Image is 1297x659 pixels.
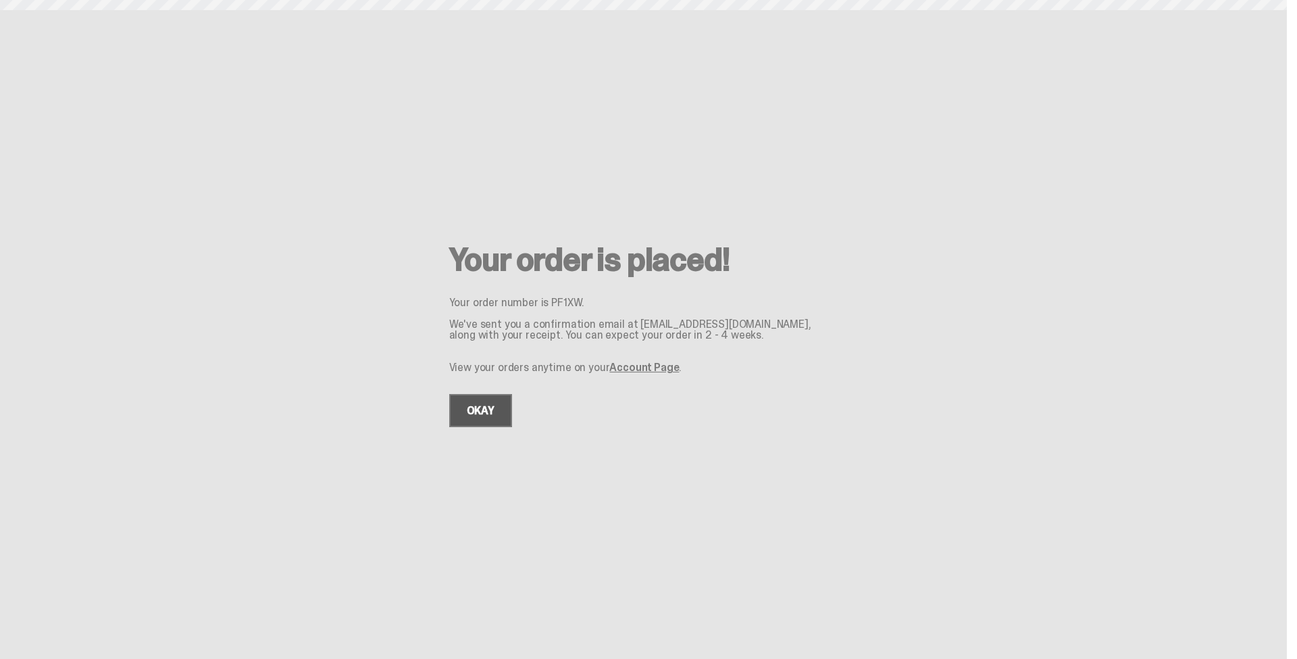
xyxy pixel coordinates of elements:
[449,297,838,308] p: Your order number is PF1XW.
[449,394,512,427] a: OKAY
[449,319,838,341] p: We've sent you a confirmation email at [EMAIL_ADDRESS][DOMAIN_NAME], along with your receipt. You...
[449,362,838,373] p: View your orders anytime on your .
[449,243,838,276] h2: Your order is placed!
[609,360,679,374] a: Account Page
